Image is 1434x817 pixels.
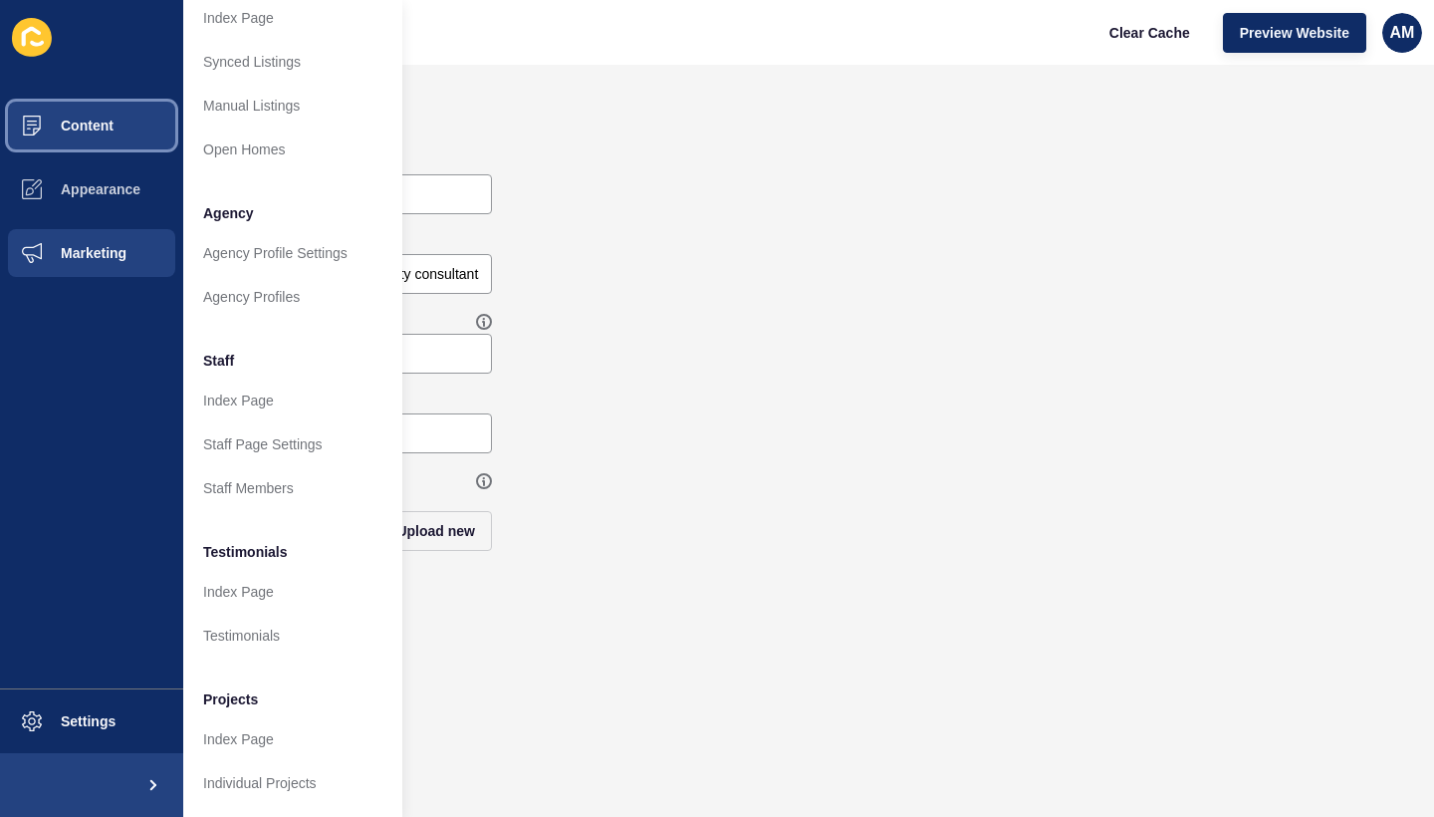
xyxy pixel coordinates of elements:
[183,128,402,171] a: Open Homes
[203,689,258,709] span: Projects
[183,275,402,319] a: Agency Profiles
[1390,23,1415,43] span: AM
[183,761,402,805] a: Individual Projects
[203,203,254,223] span: Agency
[183,614,402,658] a: Testimonials
[203,542,288,562] span: Testimonials
[183,231,402,275] a: Agency Profile Settings
[379,511,492,551] button: Upload new
[183,466,402,510] a: Staff Members
[183,379,402,422] a: Index Page
[183,40,402,84] a: Synced Listings
[1092,13,1207,53] button: Clear Cache
[183,717,402,761] a: Index Page
[396,521,475,541] span: Upload new
[1240,23,1349,43] span: Preview Website
[1223,13,1366,53] button: Preview Website
[203,351,234,371] span: Staff
[1109,23,1190,43] span: Clear Cache
[183,570,402,614] a: Index Page
[183,84,402,128] a: Manual Listings
[183,422,402,466] a: Staff Page Settings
